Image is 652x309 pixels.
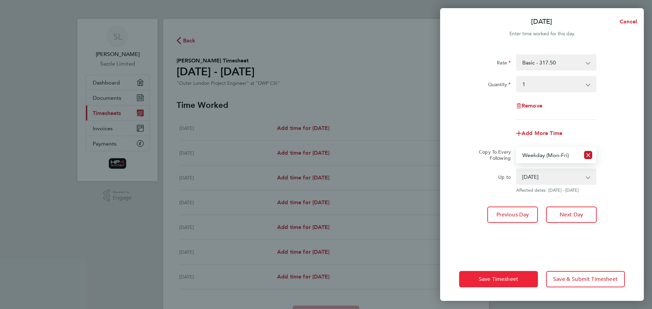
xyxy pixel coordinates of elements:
button: Add More Time [516,131,562,136]
button: Cancel [609,15,644,28]
span: Affected dates: [DATE] - [DATE] [516,188,596,193]
label: Copy To Every Following [473,149,511,161]
span: Next Day [560,211,583,218]
span: Cancel [618,18,637,25]
span: Add More Time [522,130,562,136]
button: Save & Submit Timesheet [546,271,625,287]
span: Remove [522,102,542,109]
label: Quantity [488,81,511,90]
div: Enter time worked for this day. [440,30,644,38]
label: Up to [498,174,511,182]
button: Save Timesheet [459,271,538,287]
span: Save Timesheet [479,276,518,283]
span: Save & Submit Timesheet [553,276,618,283]
button: Remove [516,103,542,109]
span: Previous Day [496,211,529,218]
label: Rate [497,60,511,68]
p: [DATE] [531,17,552,26]
button: Reset selection [584,148,592,162]
button: Previous Day [487,207,538,223]
button: Next Day [546,207,597,223]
